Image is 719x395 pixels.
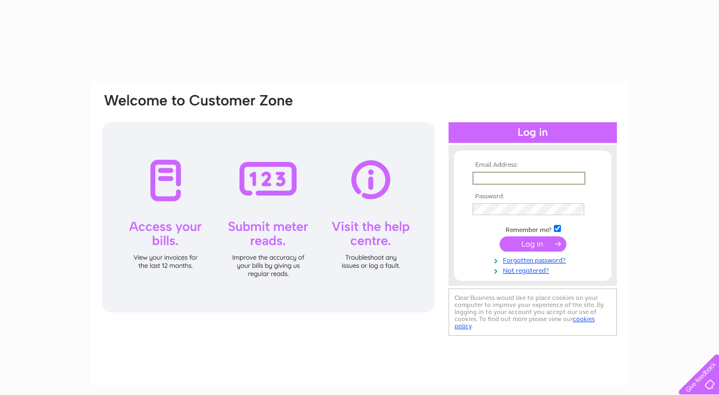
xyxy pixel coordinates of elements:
[500,236,566,252] input: Submit
[470,223,596,234] td: Remember me?
[472,254,596,265] a: Forgotten password?
[455,315,595,330] a: cookies policy
[470,193,596,200] th: Password:
[449,289,617,336] div: Clear Business would like to place cookies on your computer to improve your experience of the sit...
[470,161,596,169] th: Email Address:
[472,265,596,275] a: Not registered?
